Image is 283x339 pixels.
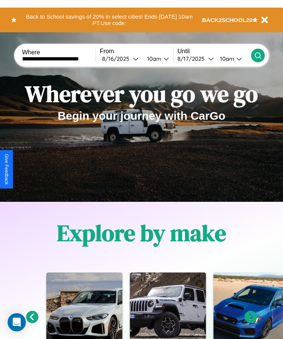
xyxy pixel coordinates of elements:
button: Back to School savings of 20% in select cities! Ends [DATE] 10am PT.Use code: [16,11,202,29]
label: Where [22,49,96,56]
button: 10am [214,55,251,63]
div: Give Feedback [4,154,9,185]
label: Until [177,48,251,55]
h1: Explore by make [57,217,226,249]
b: BACK2SCHOOL20 [202,17,253,23]
div: Open Intercom Messenger [8,313,26,331]
div: 10am [216,55,236,62]
button: 8/16/2025 [100,55,141,63]
div: 10am [143,55,163,62]
button: 10am [141,55,174,63]
div: 8 / 16 / 2025 [102,55,133,62]
label: From [100,48,174,55]
div: 8 / 17 / 2025 [177,55,208,62]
